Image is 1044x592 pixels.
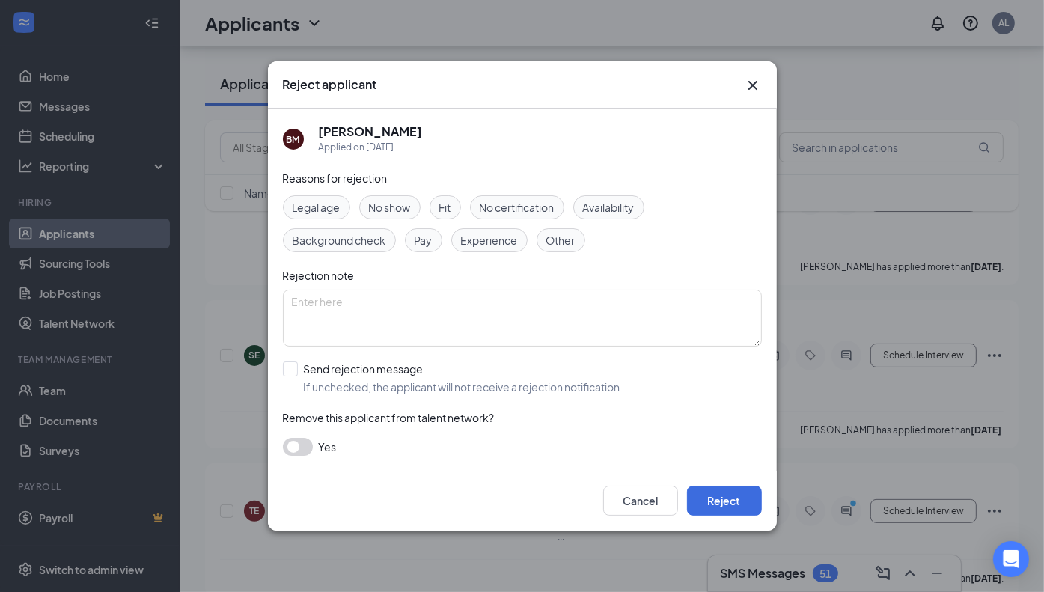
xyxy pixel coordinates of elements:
[993,541,1029,577] div: Open Intercom Messenger
[283,76,377,93] h3: Reject applicant
[546,232,576,248] span: Other
[319,140,423,155] div: Applied on [DATE]
[319,123,423,140] h5: [PERSON_NAME]
[283,269,355,282] span: Rejection note
[480,199,555,216] span: No certification
[603,486,678,516] button: Cancel
[319,438,337,456] span: Yes
[369,199,411,216] span: No show
[293,232,386,248] span: Background check
[461,232,518,248] span: Experience
[583,199,635,216] span: Availability
[687,486,762,516] button: Reject
[744,76,762,94] svg: Cross
[415,232,433,248] span: Pay
[287,133,300,146] div: BM
[283,411,495,424] span: Remove this applicant from talent network?
[293,199,341,216] span: Legal age
[744,76,762,94] button: Close
[439,199,451,216] span: Fit
[283,171,388,185] span: Reasons for rejection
